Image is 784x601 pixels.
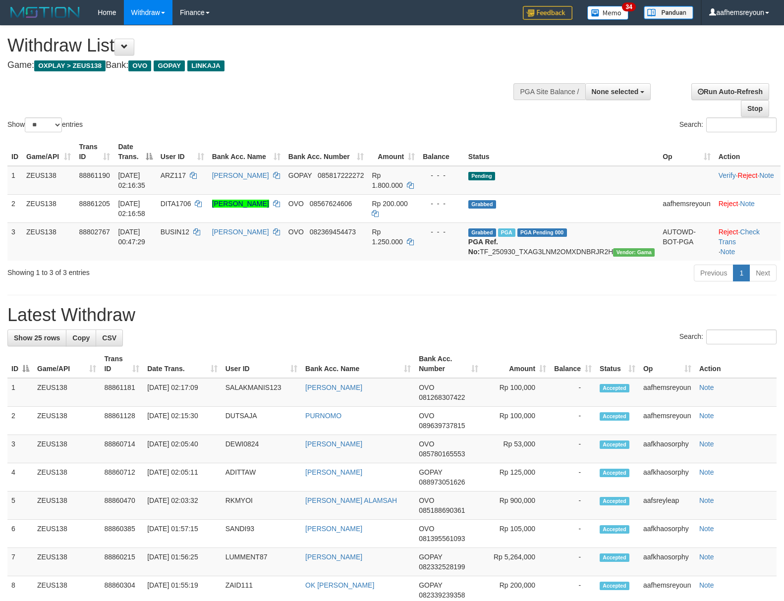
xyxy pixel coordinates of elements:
[161,171,186,179] span: ARZ117
[419,506,465,514] span: Copy 085188690361 to clipboard
[419,383,434,391] span: OVO
[699,581,714,589] a: Note
[102,334,116,342] span: CSV
[699,383,714,391] a: Note
[96,329,123,346] a: CSV
[34,60,106,71] span: OXPLAY > ZEUS138
[33,378,100,407] td: ZEUS138
[33,350,100,378] th: Game/API: activate to sort column ascending
[222,378,301,407] td: SALAKMANIS123
[301,350,415,378] th: Bank Acc. Name: activate to sort column ascending
[222,463,301,492] td: ADITTAW
[419,496,434,504] span: OVO
[79,200,110,208] span: 88861205
[22,194,75,222] td: ZEUS138
[143,435,221,463] td: [DATE] 02:05:40
[72,334,90,342] span: Copy
[622,2,635,11] span: 34
[7,492,33,520] td: 5
[715,222,781,261] td: · ·
[222,407,301,435] td: DUTSAJA
[25,117,62,132] select: Showentries
[288,228,304,236] span: OVO
[100,520,143,548] td: 88860385
[600,469,629,477] span: Accepted
[7,435,33,463] td: 3
[719,228,738,236] a: Reject
[118,200,145,218] span: [DATE] 02:16:58
[659,138,715,166] th: Op: activate to sort column ascending
[33,520,100,548] td: ZEUS138
[143,463,221,492] td: [DATE] 02:05:11
[419,393,465,401] span: Copy 081268307422 to clipboard
[740,200,755,208] a: Note
[639,548,695,576] td: aafkhaosorphy
[639,435,695,463] td: aafkhaosorphy
[699,440,714,448] a: Note
[468,228,496,237] span: Grabbed
[128,60,151,71] span: OVO
[7,117,83,132] label: Show entries
[222,492,301,520] td: RKMYOI
[7,463,33,492] td: 4
[550,463,596,492] td: -
[7,305,777,325] h1: Latest Withdraw
[7,194,22,222] td: 2
[679,117,777,132] label: Search:
[715,166,781,195] td: · ·
[14,334,60,342] span: Show 25 rows
[498,228,515,237] span: Marked by aafsreyleap
[482,520,550,548] td: Rp 105,000
[161,228,189,236] span: BUSIN12
[419,440,434,448] span: OVO
[738,171,758,179] a: Reject
[482,350,550,378] th: Amount: activate to sort column ascending
[468,172,495,180] span: Pending
[288,171,312,179] span: GOPAY
[419,478,465,486] span: Copy 088973051626 to clipboard
[715,194,781,222] td: ·
[100,463,143,492] td: 88860712
[310,200,352,208] span: Copy 08567624606 to clipboard
[639,520,695,548] td: aafkhaosorphy
[550,548,596,576] td: -
[679,329,777,344] label: Search:
[715,138,781,166] th: Action
[699,553,714,561] a: Note
[7,264,319,277] div: Showing 1 to 3 of 3 entries
[212,228,269,236] a: [PERSON_NAME]
[585,83,651,100] button: None selected
[284,138,368,166] th: Bank Acc. Number: activate to sort column ascending
[719,200,738,208] a: Reject
[482,548,550,576] td: Rp 5,264,000
[7,60,513,70] h4: Game: Bank:
[318,171,364,179] span: Copy 085817222272 to clipboard
[33,407,100,435] td: ZEUS138
[7,548,33,576] td: 7
[33,492,100,520] td: ZEUS138
[721,248,735,256] a: Note
[222,350,301,378] th: User ID: activate to sort column ascending
[419,535,465,543] span: Copy 081395561093 to clipboard
[639,350,695,378] th: Op: activate to sort column ascending
[7,407,33,435] td: 2
[372,228,402,246] span: Rp 1.250.000
[694,265,733,281] a: Previous
[550,407,596,435] td: -
[644,6,693,19] img: panduan.png
[699,412,714,420] a: Note
[482,435,550,463] td: Rp 53,000
[100,378,143,407] td: 88861181
[143,350,221,378] th: Date Trans.: activate to sort column ascending
[600,384,629,392] span: Accepted
[639,407,695,435] td: aafhemsreyoun
[596,350,639,378] th: Status: activate to sort column ascending
[523,6,572,20] img: Feedback.jpg
[100,492,143,520] td: 88860470
[7,5,83,20] img: MOTION_logo.png
[305,440,362,448] a: [PERSON_NAME]
[423,227,460,237] div: - - -
[143,407,221,435] td: [DATE] 02:15:30
[468,238,498,256] b: PGA Ref. No:
[33,435,100,463] td: ZEUS138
